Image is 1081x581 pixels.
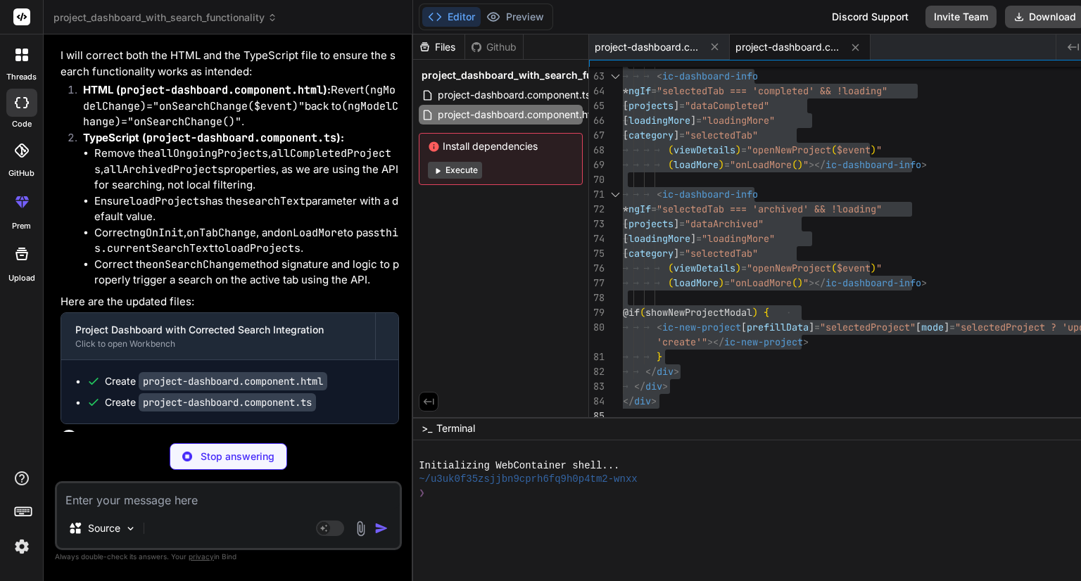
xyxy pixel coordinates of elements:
[752,306,758,319] span: )
[634,380,645,392] span: </
[94,193,399,225] li: Ensure has the parameter with a default value.
[589,276,605,290] div: 77
[747,321,809,333] span: prefillData
[719,158,724,171] span: )
[674,99,679,112] span: ]
[640,306,645,319] span: (
[826,158,921,171] span: ic-dashboard-info
[814,321,820,333] span: =
[702,232,775,245] span: "loadingMore"
[685,129,758,141] span: "selectedTab"
[589,409,605,423] div: 85
[589,143,605,158] div: 68
[657,321,662,333] span: <
[668,276,674,289] span: (
[61,294,399,310] p: Here are the updated files:
[685,99,769,112] span: "dataCompleted"
[809,276,826,289] span: ></
[623,129,628,141] span: [
[831,143,837,156] span: (
[152,257,241,272] code: onSearchChange
[735,40,841,54] span: project-dashboard.component.html
[595,40,700,54] span: project-dashboard.component.ts
[422,7,481,27] button: Editor
[589,202,605,217] div: 72
[88,521,120,535] p: Source
[589,320,605,335] div: 80
[242,194,305,208] code: searchText
[589,364,605,379] div: 82
[280,226,343,240] code: onLoadMore
[623,217,628,230] span: [
[61,48,399,79] p: I will correct both the HTML and the TypeScript file to ensure the search functionality works as ...
[8,272,35,284] label: Upload
[921,158,927,171] span: >
[201,449,274,464] p: Stop answering
[662,380,668,392] span: >
[657,188,662,200] span: <
[436,421,475,435] span: Terminal
[75,338,361,350] div: Click to open Workbench
[465,40,523,54] div: Github
[628,247,674,260] span: category
[668,158,674,171] span: (
[623,232,628,245] span: [
[83,83,331,96] strong: HTML ( ):
[679,247,685,260] span: =
[651,84,657,97] span: =
[730,276,792,289] span: "onLoadMore
[129,194,206,208] code: loadProjects
[94,146,391,177] code: allCompletedProjects
[735,143,741,156] span: )
[94,225,399,257] li: Correct , , and to pass to .
[674,262,735,274] span: viewDetails
[719,276,724,289] span: )
[12,118,32,130] label: code
[724,158,730,171] span: =
[120,83,323,97] code: project-dashboard.component.html
[422,68,644,82] span: project_dashboard_with_search_functionality
[623,99,628,112] span: [
[820,321,916,333] span: "selectedProject"
[6,71,37,83] label: threads
[628,129,674,141] span: category
[623,395,634,407] span: </
[83,131,344,144] strong: TypeScript ( ):
[724,276,730,289] span: =
[419,473,638,486] span: ~/u3uk0f35zsjjbn9cprh6fq9h0p4tm2-wnxx
[436,106,603,123] span: project-dashboard.component.html
[831,262,837,274] span: (
[83,431,102,445] h6: You
[809,158,826,171] span: ></
[741,143,747,156] span: =
[589,379,605,394] div: 83
[75,323,361,337] div: Project Dashboard with Corrected Search Integration
[679,129,685,141] span: =
[823,6,917,28] div: Discord Support
[803,276,809,289] span: "
[696,114,702,127] span: =
[413,40,464,54] div: Files
[589,158,605,172] div: 69
[741,321,747,333] span: [
[72,82,399,130] li: Revert back to .
[589,128,605,143] div: 67
[189,552,214,561] span: privacy
[628,114,690,127] span: loadingMore
[353,521,369,537] img: attachment
[133,226,184,240] code: ngOnInit
[662,70,758,82] span: ic-dashboard-info
[628,217,674,230] span: projects
[803,336,809,348] span: >
[428,139,574,153] span: Install dependencies
[668,262,674,274] span: (
[674,247,679,260] span: ]
[871,143,876,156] span: )
[628,84,651,97] span: ngIf
[103,162,224,177] code: allArchivedProjects
[589,84,605,98] div: 64
[645,306,752,319] span: showNewProjectModal
[651,203,657,215] span: =
[628,232,690,245] span: loadingMore
[747,143,831,156] span: "openNewProject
